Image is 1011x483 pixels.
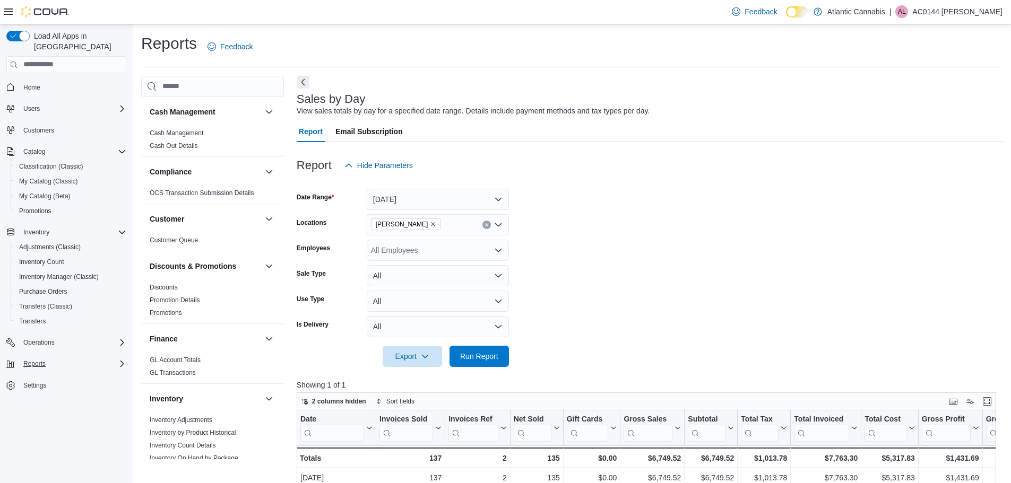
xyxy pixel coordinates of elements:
[150,296,200,304] span: Promotion Details
[383,346,442,367] button: Export
[150,236,198,244] span: Customer Queue
[19,287,67,296] span: Purchase Orders
[2,356,131,371] button: Reports
[741,414,779,441] div: Total Tax
[150,356,201,364] a: GL Account Totals
[297,380,1004,390] p: Showing 1 of 1
[150,214,184,224] h3: Customer
[23,147,45,156] span: Catalog
[297,218,327,227] label: Locations
[566,452,617,464] div: $0.00
[371,395,419,408] button: Sort fields
[367,316,509,337] button: All
[150,454,238,462] span: Inventory On Hand by Package
[15,285,72,298] a: Purchase Orders
[297,295,324,303] label: Use Type
[964,395,977,408] button: Display options
[312,397,366,406] span: 2 columns hidden
[367,291,509,312] button: All
[300,414,373,441] button: Date
[379,414,433,424] div: Invoices Sold
[19,81,126,94] span: Home
[263,332,275,345] button: Finance
[2,377,131,393] button: Settings
[19,243,81,251] span: Adjustments (Classic)
[728,1,781,22] a: Feedback
[922,414,979,441] button: Gross Profit
[11,159,131,174] button: Classification (Classic)
[15,175,82,188] a: My Catalog (Classic)
[300,414,364,424] div: Date
[150,393,183,404] h3: Inventory
[15,256,126,268] span: Inventory Count
[340,155,417,176] button: Hide Parameters
[150,189,254,197] span: OCS Transaction Submission Details
[379,414,442,441] button: Invoices Sold
[11,299,131,314] button: Transfers (Classic)
[15,175,126,188] span: My Catalog (Classic)
[19,124,126,137] span: Customers
[371,218,442,230] span: Bay Roberts
[297,193,334,201] label: Date Range
[2,80,131,95] button: Home
[624,452,681,464] div: $6,749.52
[297,159,332,172] h3: Report
[745,6,777,17] span: Feedback
[922,414,971,441] div: Gross Profit
[150,369,196,376] a: GL Transactions
[23,104,40,113] span: Users
[379,452,442,464] div: 137
[220,41,253,52] span: Feedback
[203,36,257,57] a: Feedback
[794,452,858,464] div: $7,763.30
[150,142,198,150] span: Cash Out Details
[19,102,126,115] span: Users
[494,221,503,229] button: Open list of options
[513,414,551,424] div: Net Sold
[19,317,46,326] span: Transfers
[263,106,275,118] button: Cash Management
[15,270,126,283] span: Inventory Manager (Classic)
[448,414,498,424] div: Invoices Ref
[150,356,201,364] span: GL Account Totals
[11,240,131,254] button: Adjustments (Classic)
[15,300,126,313] span: Transfers (Classic)
[2,122,131,138] button: Customers
[150,107,215,117] h3: Cash Management
[141,33,197,54] h1: Reports
[566,414,617,441] button: Gift Cards
[19,258,64,266] span: Inventory Count
[15,285,126,298] span: Purchase Orders
[19,273,99,281] span: Inventory Manager (Classic)
[15,160,126,173] span: Classification (Classic)
[379,414,433,441] div: Invoices Sold
[19,357,126,370] span: Reports
[6,75,126,421] nav: Complex example
[450,346,509,367] button: Run Report
[300,414,364,441] div: Date
[688,414,734,441] button: Subtotal
[141,354,284,383] div: Finance
[865,414,906,424] div: Total Cost
[19,336,126,349] span: Operations
[23,228,49,236] span: Inventory
[688,452,734,464] div: $6,749.52
[150,429,236,436] a: Inventory by Product Historical
[150,416,212,424] a: Inventory Adjustments
[865,414,914,441] button: Total Cost
[376,219,428,230] span: [PERSON_NAME]
[150,442,216,449] a: Inventory Count Details
[624,414,681,441] button: Gross Sales
[865,452,914,464] div: $5,317.83
[19,81,45,94] a: Home
[15,300,76,313] a: Transfers (Classic)
[335,121,403,142] span: Email Subscription
[263,213,275,225] button: Customer
[150,107,261,117] button: Cash Management
[15,256,68,268] a: Inventory Count
[150,261,236,271] h3: Discounts & Promotions
[297,269,326,278] label: Sale Type
[494,246,503,254] button: Open list of options
[513,452,559,464] div: 135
